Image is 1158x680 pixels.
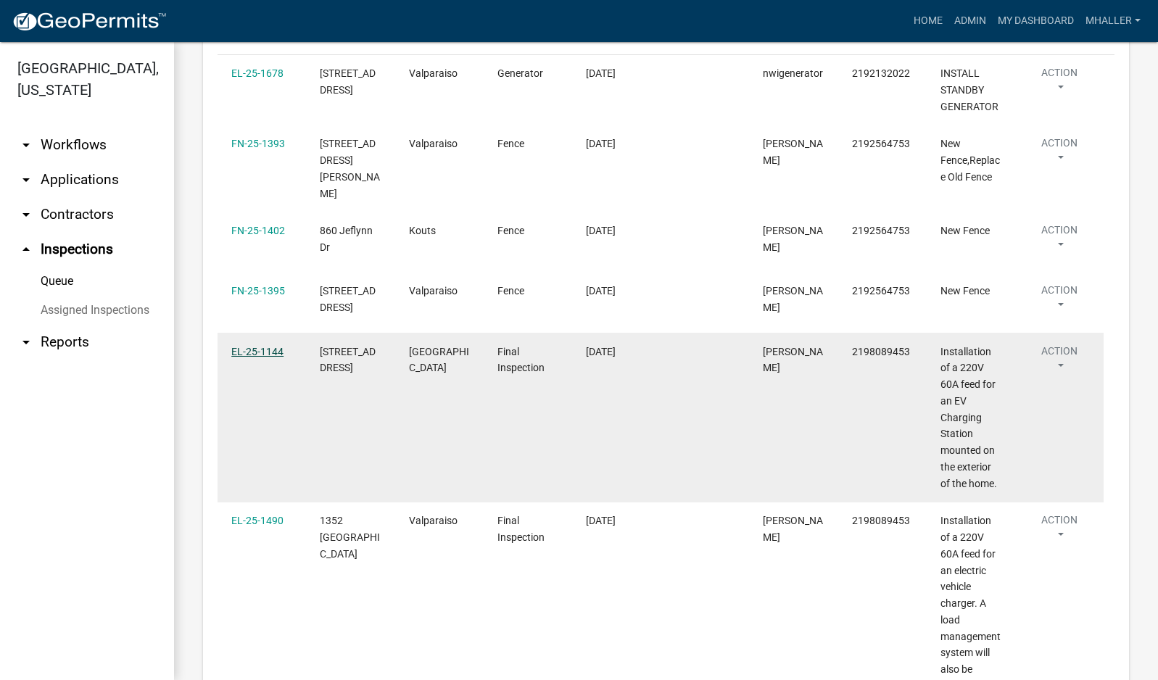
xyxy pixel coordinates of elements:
i: arrow_drop_down [17,171,35,188]
span: Tryston Lee Smith [763,225,823,253]
span: 09/29/2025 [586,138,616,149]
span: 2192564753 [852,285,910,297]
a: Admin [948,7,992,35]
span: Final Inspection [497,346,545,374]
i: arrow_drop_down [17,136,35,154]
span: 125 N Ridgeview Dr [320,67,376,96]
button: Action [1029,513,1090,549]
span: Greg Palmer [763,346,823,374]
span: New Fence,Replace Old Fence [940,138,1000,183]
span: 2192132022 [852,67,910,79]
span: 2192564753 [852,225,910,236]
button: Action [1029,65,1090,101]
span: New Fence [940,285,990,297]
span: Tryston Lee Smith [763,285,823,313]
span: Valparaiso [409,285,458,297]
span: 860 Jeflynn Dr [320,225,373,253]
button: Action [1029,223,1090,259]
span: Valparaiso [409,515,458,526]
span: Fence [497,225,524,236]
span: 656 Newport Rd [320,285,376,313]
span: 2192564753 [852,138,910,149]
span: Installation of a 220V 60A feed for an EV Charging Station mounted on the exterior of the home. [940,346,997,489]
i: arrow_drop_down [17,333,35,351]
span: INSTALL STANDBY GENERATOR [940,67,998,112]
span: 09/26/2025 [586,67,616,79]
span: Kouts [409,225,436,236]
a: FN-25-1393 [231,138,285,149]
i: arrow_drop_down [17,206,35,223]
span: 355 N County Line Rd [320,346,376,374]
span: 2198089453 [852,515,910,526]
span: 09/29/2025 [586,225,616,236]
span: nwigenerator [763,67,823,79]
span: New Fence [940,225,990,236]
a: FN-25-1395 [231,285,285,297]
span: Valparaiso [409,67,458,79]
button: Action [1029,283,1090,319]
span: Fence [497,138,524,149]
a: Home [908,7,948,35]
span: 09/29/2025 [586,285,616,297]
button: Action [1029,344,1090,380]
span: Generator [497,67,543,79]
span: 10/01/2025 [586,346,616,357]
a: EL-25-1678 [231,67,284,79]
a: mhaller [1080,7,1146,35]
button: Action [1029,136,1090,172]
span: 10/01/2025 [586,515,616,526]
a: My Dashboard [992,7,1080,35]
span: 254 Cain Dr [320,138,380,199]
a: EL-25-1490 [231,515,284,526]
i: arrow_drop_up [17,241,35,258]
span: Tryston Lee Smith [763,138,823,166]
a: FN-25-1402 [231,225,285,236]
span: 1352 Treviso Bay Dr [320,515,380,560]
span: 2198089453 [852,346,910,357]
span: Final Inspection [497,515,545,543]
span: Valparaiso [409,138,458,149]
span: Greg Palmer [763,515,823,543]
a: EL-25-1144 [231,346,284,357]
span: Hobart [409,346,469,374]
span: Fence [497,285,524,297]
